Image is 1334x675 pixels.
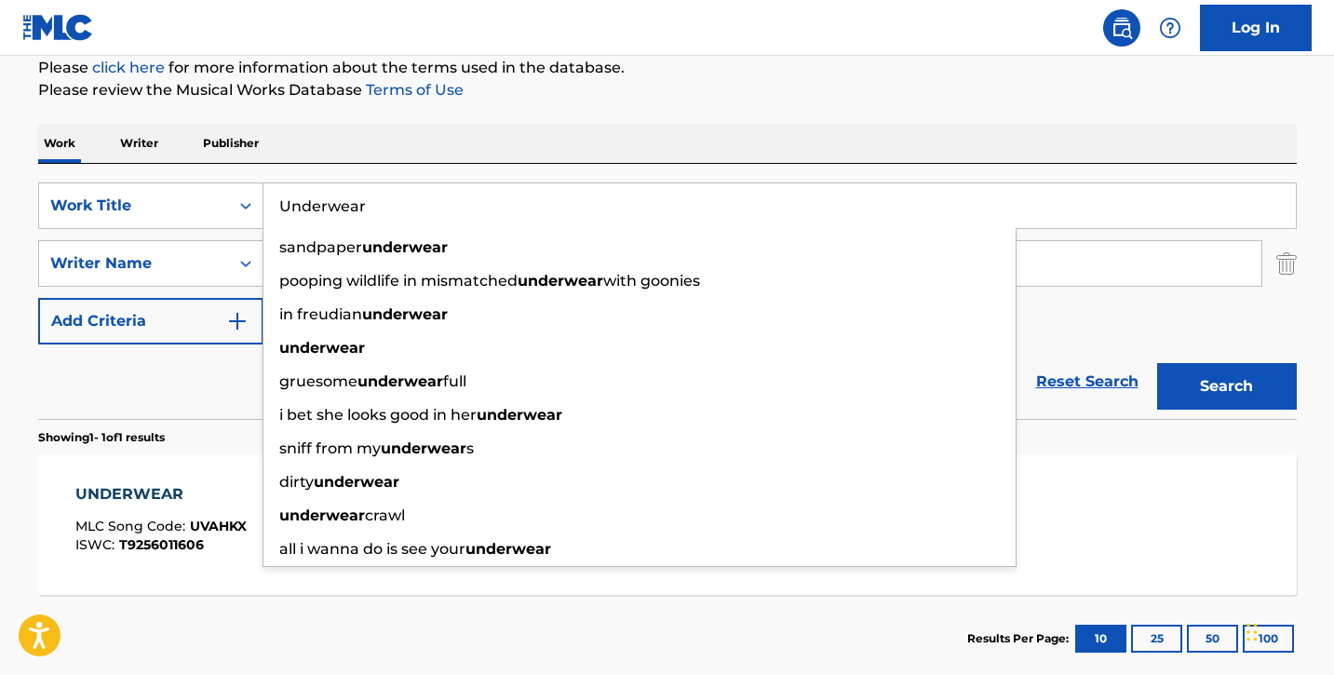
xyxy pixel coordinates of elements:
[279,439,381,457] span: sniff from my
[226,310,249,332] img: 9d2ae6d4665cec9f34b9.svg
[357,372,443,390] strong: underwear
[279,238,362,256] span: sandpaper
[1246,604,1258,660] div: Drag
[1111,17,1133,39] img: search
[1131,625,1182,653] button: 25
[38,182,1297,419] form: Search Form
[190,518,247,534] span: UVAHKX
[362,305,448,323] strong: underwear
[465,540,551,558] strong: underwear
[22,14,94,41] img: MLC Logo
[50,252,218,275] div: Writer Name
[362,81,464,99] a: Terms of Use
[38,124,81,163] p: Work
[279,473,314,491] span: dirty
[38,57,1297,79] p: Please for more information about the terms used in the database.
[1159,17,1181,39] img: help
[967,630,1073,647] p: Results Per Page:
[75,518,190,534] span: MLC Song Code :
[1152,9,1189,47] div: Help
[38,298,263,344] button: Add Criteria
[466,439,474,457] span: s
[50,195,218,217] div: Work Title
[75,483,247,506] div: UNDERWEAR
[1103,9,1140,47] a: Public Search
[197,124,264,163] p: Publisher
[38,455,1297,595] a: UNDERWEARMLC Song Code:UVAHKXISWC:T9256011606Writers (2)DESTIN CHOICE ROUTE, [PERSON_NAME]Recordi...
[381,439,466,457] strong: underwear
[603,272,700,290] span: with goonies
[279,372,357,390] span: gruesome
[365,506,405,524] span: crawl
[279,305,362,323] span: in freudian
[314,473,399,491] strong: underwear
[38,79,1297,101] p: Please review the Musical Works Database
[75,536,119,553] span: ISWC :
[362,238,448,256] strong: underwear
[1075,625,1126,653] button: 10
[477,406,562,424] strong: underwear
[279,506,365,524] strong: underwear
[279,540,465,558] span: all i wanna do is see your
[279,339,365,357] strong: underwear
[115,124,164,163] p: Writer
[1187,625,1238,653] button: 50
[1157,363,1297,410] button: Search
[92,59,165,76] a: click here
[279,272,518,290] span: pooping wildlife in mismatched
[1276,240,1297,287] img: Delete Criterion
[1241,586,1334,675] iframe: Chat Widget
[518,272,603,290] strong: underwear
[279,406,477,424] span: i bet she looks good in her
[1200,5,1312,51] a: Log In
[119,536,204,553] span: T9256011606
[38,429,165,446] p: Showing 1 - 1 of 1 results
[443,372,466,390] span: full
[1027,361,1148,402] a: Reset Search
